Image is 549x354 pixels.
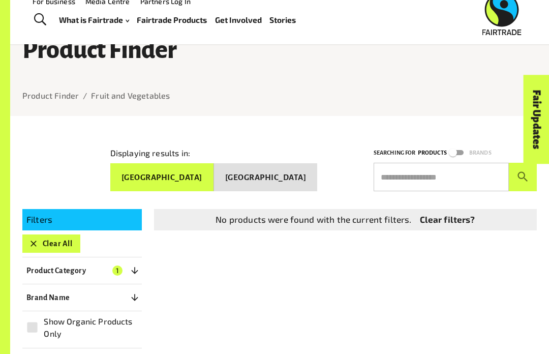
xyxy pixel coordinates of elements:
a: Fruit and Vegetables [91,91,170,100]
p: Products [418,148,447,158]
a: Stories [269,13,296,27]
button: [GEOGRAPHIC_DATA] [110,163,214,192]
nav: breadcrumb [22,90,537,102]
button: Clear All [22,234,80,253]
p: Displaying results in: [110,147,190,159]
span: Show Organic Products Only [44,315,136,340]
button: Brand Name [22,288,142,307]
span: 1 [112,265,123,276]
p: No products were found with the current filters. [216,213,411,226]
a: Get Involved [215,13,262,27]
a: What is Fairtrade [59,13,129,27]
a: Clear filters? [420,213,475,226]
a: Fairtrade Products [137,13,207,27]
button: Product Category [22,261,142,280]
li: / [83,90,87,102]
a: Product Finder [22,91,79,100]
p: Filters [26,213,138,226]
p: Product Category [26,264,86,277]
p: Brand Name [26,291,70,304]
a: Toggle Search [27,7,52,33]
p: Searching for [374,148,416,158]
button: [GEOGRAPHIC_DATA] [214,163,317,192]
